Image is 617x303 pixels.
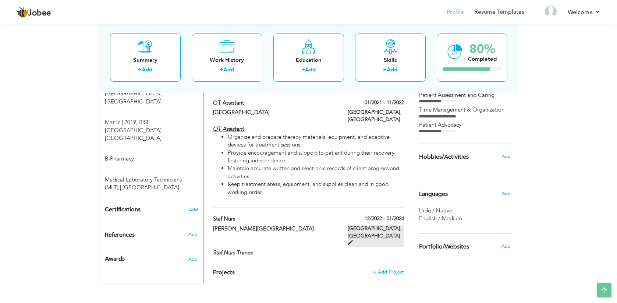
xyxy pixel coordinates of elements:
div: Time Management & Organization [419,106,511,114]
div: Patient Assessment and Caring [419,91,511,99]
label: + [138,66,142,74]
div: Share your links of online work [414,234,517,260]
span: + Add Project [373,269,404,275]
div: 80% [468,43,497,55]
span: [GEOGRAPHIC_DATA] [123,184,179,191]
span: BISE [GEOGRAPHIC_DATA], [GEOGRAPHIC_DATA] [105,119,163,142]
a: Profile [447,8,464,16]
span: BISE [GEOGRAPHIC_DATA], [GEOGRAPHIC_DATA] [105,82,166,105]
label: [GEOGRAPHIC_DATA], [GEOGRAPHIC_DATA] [348,225,404,247]
div: Completed [468,55,497,63]
span: Add [188,256,198,263]
span: Medical Laboratory Technicians (MLT), , [105,176,182,191]
a: Add [305,66,316,73]
span: Add [501,190,511,197]
span: B-Pharmacy, , [105,155,134,162]
label: [GEOGRAPHIC_DATA] [213,109,337,116]
div: B-Pharmacy, [99,144,203,163]
a: Welcome [568,8,600,17]
strong: Staf Nurs Tranee [213,249,253,256]
span: Add [188,231,198,238]
div: Work History [198,56,256,64]
a: Add [223,66,234,73]
div: Medical Laboratory Technicians (MLT), [99,165,203,192]
li: Organize and prepare therapy materials, equipment, and adaptive devices for treatment sessions. [228,133,404,149]
span: Languages [419,191,448,198]
div: Add your educational degree. [105,66,198,191]
label: OT Assistant [213,99,337,107]
label: [PERSON_NAME][GEOGRAPHIC_DATA] [213,225,337,233]
div: Add the reference. [99,231,203,243]
div: Add the awards you’ve earned. [99,249,203,266]
span: Portfolio/Websites [419,244,469,250]
div: Share some of your professional and personal interests. [414,144,517,170]
span: Projects [213,268,235,276]
label: 01/2021 - 11/2022 [365,99,404,106]
h4: This helps to highlight the project, tools and skills you have worked on. [213,269,404,276]
span: References [105,232,135,239]
img: jobee.io [17,6,28,18]
a: Add [387,66,397,73]
span: Add the certifications you’ve earned. [189,207,198,212]
label: 12/2022 - 01/2024 [365,215,404,222]
span: Matric, BISE LAHORE, 2019 [105,119,138,126]
span: Jobee [28,9,51,17]
div: Summary [116,56,175,64]
div: Education [279,56,338,64]
div: Skills [361,56,420,64]
div: Intermediate, 2021 [99,82,203,106]
label: + [383,66,387,74]
span: Add [501,243,511,250]
strong: OT Assistant [213,125,244,133]
li: Provide encouragement and support to patient during their recovery, fostering independence. [228,149,404,165]
label: Staf Nurs [213,215,337,223]
img: Profile Img [545,6,557,17]
span: Add [501,153,511,160]
span: Urdu / Native [419,207,452,214]
label: + [220,66,223,74]
div: Matric, 2019 [99,108,203,142]
a: Add [142,66,152,73]
div: Show your familiar languages. [419,181,511,222]
label: [GEOGRAPHIC_DATA], [GEOGRAPHIC_DATA] [348,109,404,123]
a: Jobee [17,6,51,18]
a: Resume Templates [474,8,524,16]
span: Hobbies/Activities [419,154,469,161]
div: Patient Advocacy [419,121,511,129]
li: Maintain accurate written and electronic records of client progress and activities. [228,165,404,180]
li: Keep treatment areas, equipment, and supplies clean and in good working order. [228,180,404,196]
span: English / Medium [419,215,462,222]
label: + [301,66,305,74]
span: Certifications [105,205,141,214]
span: Awards [105,256,125,263]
